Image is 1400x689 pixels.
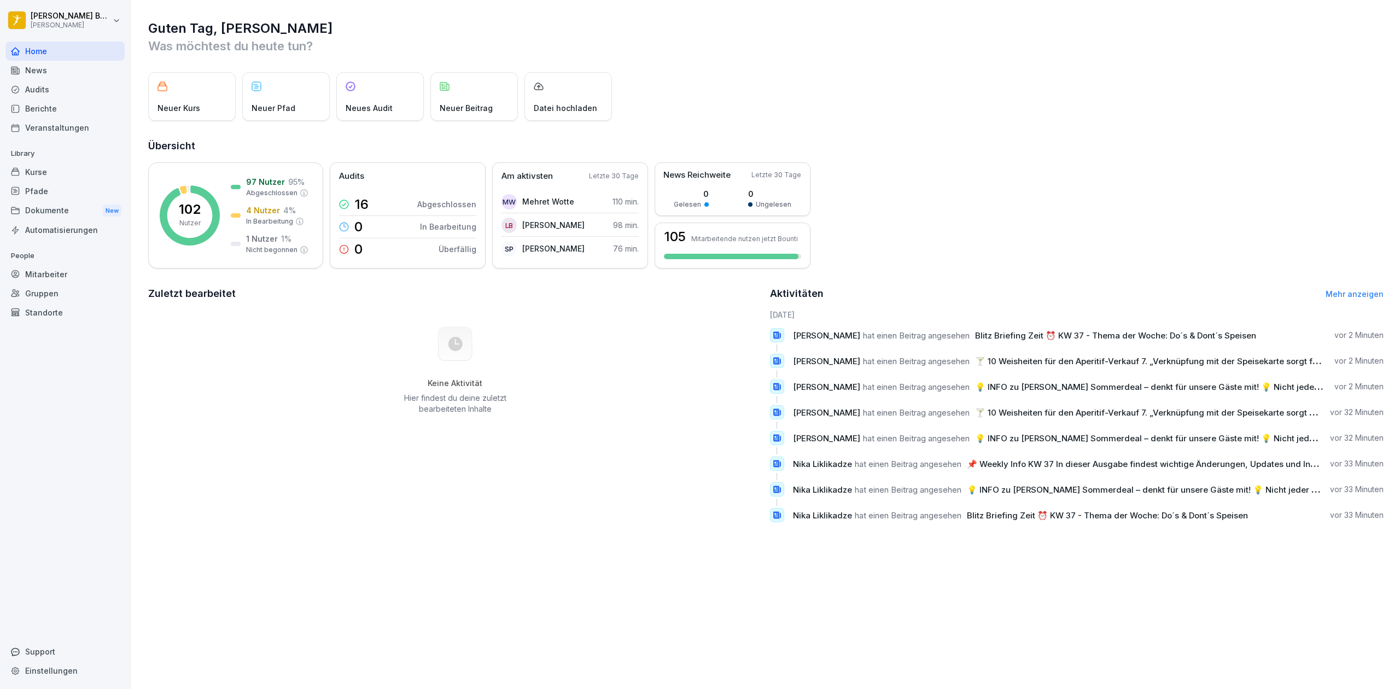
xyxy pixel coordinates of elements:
p: vor 2 Minuten [1334,381,1384,392]
p: vor 2 Minuten [1334,330,1384,341]
p: Nicht begonnen [246,245,297,255]
div: SP [501,241,517,256]
p: Audits [339,170,364,183]
p: 110 min. [612,196,639,207]
span: hat einen Beitrag angesehen [863,356,970,366]
p: vor 33 Minuten [1330,458,1384,469]
p: [PERSON_NAME] [31,21,110,29]
a: DokumenteNew [5,201,125,221]
span: hat einen Beitrag angesehen [863,382,970,392]
span: hat einen Beitrag angesehen [863,407,970,418]
p: vor 32 Minuten [1330,433,1384,443]
div: LB [501,218,517,233]
h2: Übersicht [148,138,1384,154]
p: [PERSON_NAME] [522,219,585,231]
a: News [5,61,125,80]
a: Veranstaltungen [5,118,125,137]
span: hat einen Beitrag angesehen [855,510,961,521]
p: 0 [354,243,363,256]
a: Mitarbeiter [5,265,125,284]
span: Nika Liklikadze [793,484,852,495]
span: hat einen Beitrag angesehen [863,330,970,341]
p: Neuer Beitrag [440,102,493,114]
span: [PERSON_NAME] [793,407,860,418]
p: [PERSON_NAME] Bogomolec [31,11,110,21]
span: 📌 Weekly Info KW 37 In dieser Ausgabe findest wichtige Änderungen, Updates und Infos für Woche. Sc [967,459,1381,469]
span: [PERSON_NAME] [793,330,860,341]
div: MW [501,194,517,209]
span: hat einen Beitrag angesehen [855,484,961,495]
p: Überfällig [439,243,476,255]
p: 102 [179,203,201,216]
span: Nika Liklikadze [793,459,852,469]
p: Neues Audit [346,102,393,114]
span: Nika Liklikadze [793,510,852,521]
p: [PERSON_NAME] [522,243,585,254]
div: New [103,205,121,217]
span: [PERSON_NAME] [793,382,860,392]
a: Einstellungen [5,661,125,680]
p: vor 33 Minuten [1330,510,1384,521]
p: Letzte 30 Tage [751,170,801,180]
a: Home [5,42,125,61]
p: vor 33 Minuten [1330,484,1384,495]
span: [PERSON_NAME] [793,356,860,366]
p: Datei hochladen [534,102,597,114]
p: Letzte 30 Tage [589,171,639,181]
p: People [5,247,125,265]
p: 95 % [288,176,305,188]
p: 0 [748,188,791,200]
span: hat einen Beitrag angesehen [863,433,970,443]
div: Support [5,642,125,661]
span: Blitz Briefing Zeit ⏰ KW 37 - Thema der Woche: Do´s & Dont´s Speisen [975,330,1256,341]
p: Mehret Wotte [522,196,574,207]
a: Audits [5,80,125,99]
p: 76 min. [613,243,639,254]
p: News Reichweite [663,169,731,182]
a: Gruppen [5,284,125,303]
span: 🍸 10 Weisheiten für den Aperitif-Verkauf 7. „Verknüpfung mit der Speisekarte sorgt für mehr Interes [975,407,1373,418]
p: 1 Nutzer [246,233,278,244]
a: Mehr anzeigen [1326,289,1384,299]
a: Pfade [5,182,125,201]
a: Berichte [5,99,125,118]
p: In Bearbeitung [420,221,476,232]
h1: Guten Tag, [PERSON_NAME] [148,20,1384,37]
a: Kurse [5,162,125,182]
p: vor 32 Minuten [1330,407,1384,418]
span: 🍸 10 Weisheiten für den Aperitif-Verkauf 7. „Verknüpfung mit der Speisekarte sorgt für mehr Interes [975,356,1373,366]
p: 97 Nutzer [246,176,285,188]
span: hat einen Beitrag angesehen [855,459,961,469]
p: 4 Nutzer [246,205,280,216]
a: Standorte [5,303,125,322]
p: Was möchtest du heute tun? [148,37,1384,55]
p: 1 % [281,233,291,244]
a: Automatisierungen [5,220,125,240]
p: Mitarbeitende nutzen jetzt Bounti [691,235,798,243]
p: Neuer Kurs [157,102,200,114]
p: 0 [354,220,363,233]
h3: 105 [664,230,686,243]
p: 98 min. [613,219,639,231]
p: Neuer Pfad [252,102,295,114]
h2: Zuletzt bearbeitet [148,286,762,301]
p: Nutzer [179,218,201,228]
p: Abgeschlossen [246,188,297,198]
p: Ungelesen [756,200,791,209]
p: Am aktivsten [501,170,553,183]
p: In Bearbeitung [246,217,293,226]
p: Library [5,145,125,162]
p: vor 2 Minuten [1334,355,1384,366]
span: Blitz Briefing Zeit ⏰ KW 37 - Thema der Woche: Do´s & Dont´s Speisen [967,510,1248,521]
p: 0 [674,188,709,200]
